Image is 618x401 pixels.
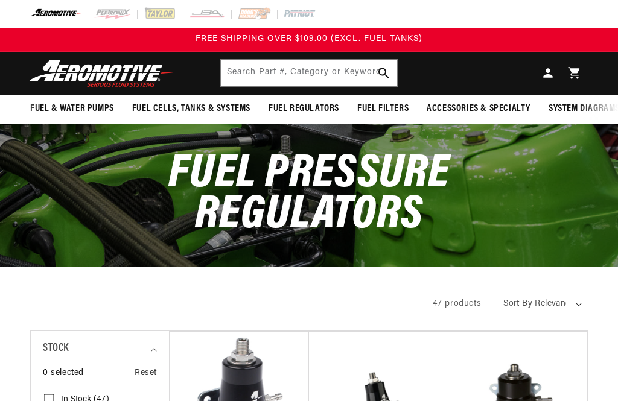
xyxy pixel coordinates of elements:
[269,103,339,115] span: Fuel Regulators
[123,95,260,123] summary: Fuel Cells, Tanks & Systems
[371,60,397,86] button: Search Part #, Category or Keyword
[30,103,114,115] span: Fuel & Water Pumps
[21,95,123,123] summary: Fuel & Water Pumps
[221,60,398,86] input: Search Part #, Category or Keyword
[357,103,409,115] span: Fuel Filters
[348,95,418,123] summary: Fuel Filters
[26,59,177,87] img: Aeromotive
[260,95,348,123] summary: Fuel Regulators
[168,151,449,239] span: Fuel Pressure Regulators
[418,95,540,123] summary: Accessories & Specialty
[43,367,84,380] span: 0 selected
[196,34,422,43] span: FREE SHIPPING OVER $109.00 (EXCL. FUEL TANKS)
[427,103,530,115] span: Accessories & Specialty
[433,299,482,308] span: 47 products
[135,367,157,380] a: Reset
[43,331,157,367] summary: Stock (0 selected)
[43,340,69,358] span: Stock
[132,103,250,115] span: Fuel Cells, Tanks & Systems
